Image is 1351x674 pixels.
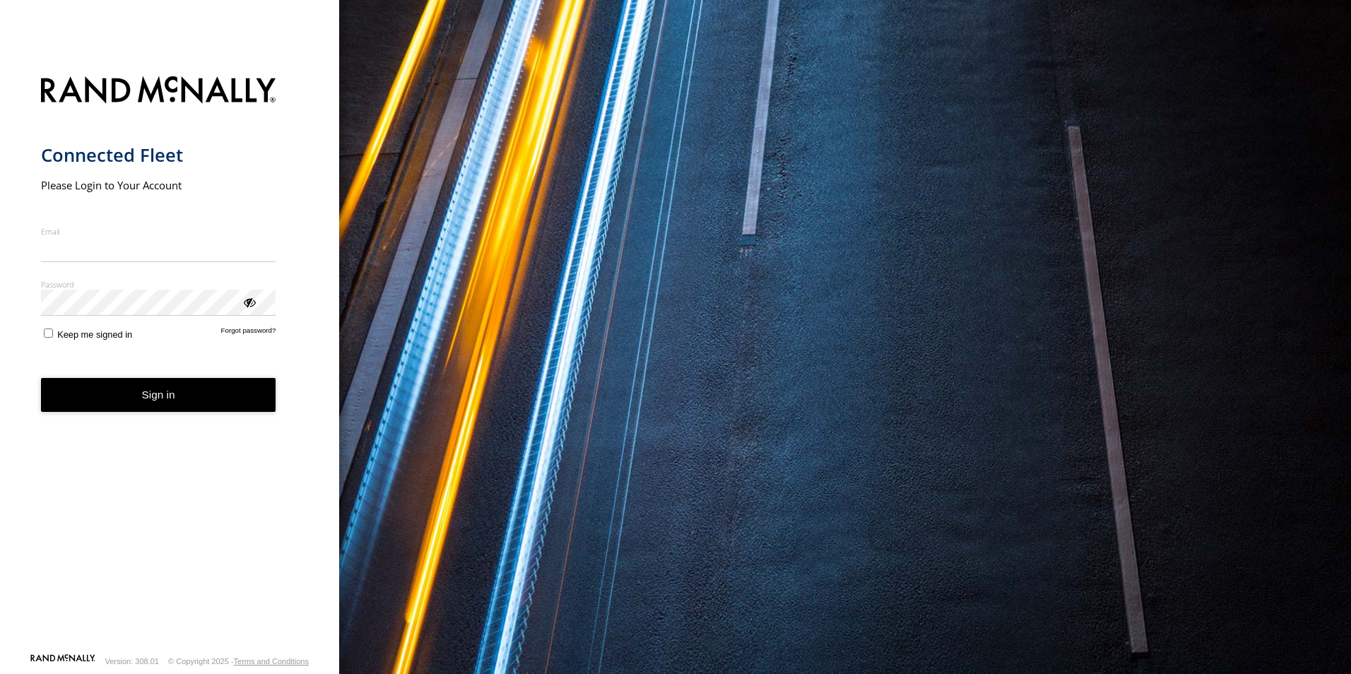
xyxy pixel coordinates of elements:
[234,657,309,666] a: Terms and Conditions
[41,378,276,413] button: Sign in
[41,178,276,192] h2: Please Login to Your Account
[41,73,276,110] img: Rand McNally
[57,329,132,340] span: Keep me signed in
[41,68,299,653] form: main
[41,143,276,167] h1: Connected Fleet
[221,326,276,340] a: Forgot password?
[41,279,276,290] label: Password
[44,329,53,338] input: Keep me signed in
[242,295,256,309] div: ViewPassword
[168,657,309,666] div: © Copyright 2025 -
[30,654,95,668] a: Visit our Website
[105,657,159,666] div: Version: 308.01
[41,226,276,237] label: Email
